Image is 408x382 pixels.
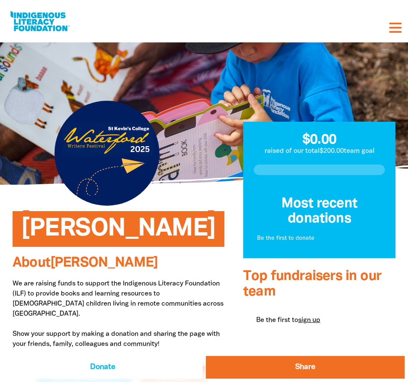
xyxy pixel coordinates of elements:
[21,217,216,247] span: [PERSON_NAME]
[206,356,405,379] button: Share
[254,196,385,248] div: Donation stream
[298,317,320,323] a: sign up
[243,270,381,298] span: Top fundraisers in our team
[13,256,158,269] span: About [PERSON_NAME]
[254,196,385,227] h3: Most recent donations
[249,309,389,332] div: Be the first to
[243,146,395,156] p: raised of our total $200.00 team goal
[254,229,385,248] div: Paginated content
[13,279,231,349] p: We are raising funds to support the Indigenous Literacy Foundation (ILF) to provide books and lea...
[257,234,382,243] p: Be the first to donate
[249,309,389,332] div: Paginated content
[302,133,336,146] span: $0.00
[3,356,203,379] button: Donate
